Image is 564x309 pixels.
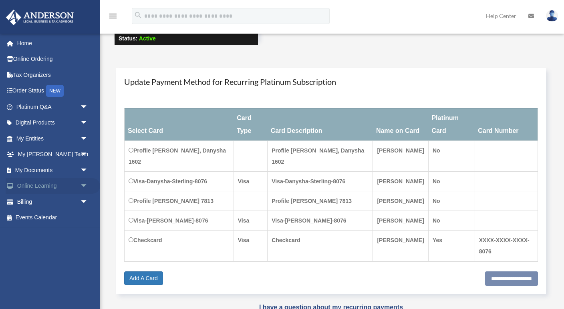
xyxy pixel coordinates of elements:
[125,171,234,191] td: Visa-Danysha-Sterling-8076
[80,194,96,210] span: arrow_drop_down
[234,211,267,230] td: Visa
[428,211,475,230] td: No
[80,178,96,195] span: arrow_drop_down
[268,191,373,211] td: Profile [PERSON_NAME] 7813
[6,194,100,210] a: Billingarrow_drop_down
[134,11,143,20] i: search
[6,99,100,115] a: Platinum Q&Aarrow_drop_down
[80,115,96,131] span: arrow_drop_down
[475,230,538,261] td: XXXX-XXXX-XXXX-8076
[268,230,373,261] td: Checkcard
[268,108,373,140] th: Card Description
[373,230,428,261] td: [PERSON_NAME]
[428,171,475,191] td: No
[6,130,100,146] a: My Entitiesarrow_drop_down
[4,10,76,25] img: Anderson Advisors Platinum Portal
[125,211,234,230] td: Visa-[PERSON_NAME]-8076
[80,162,96,179] span: arrow_drop_down
[428,230,475,261] td: Yes
[234,230,267,261] td: Visa
[46,85,64,97] div: NEW
[6,67,100,83] a: Tax Organizers
[6,115,100,131] a: Digital Productsarrow_drop_down
[124,271,163,285] a: Add A Card
[6,146,100,163] a: My [PERSON_NAME] Teamarrow_drop_down
[373,191,428,211] td: [PERSON_NAME]
[108,14,118,21] a: menu
[234,171,267,191] td: Visa
[80,99,96,115] span: arrow_drop_down
[125,140,234,171] td: Profile [PERSON_NAME], Danysha 1602
[125,108,234,140] th: Select Card
[124,76,538,87] h4: Update Payment Method for Recurring Platinum Subscription
[373,108,428,140] th: Name on Card
[6,162,100,178] a: My Documentsarrow_drop_down
[268,211,373,230] td: Visa-[PERSON_NAME]-8076
[6,210,100,226] a: Events Calendar
[80,146,96,163] span: arrow_drop_down
[125,230,234,261] td: Checkcard
[268,171,373,191] td: Visa-Danysha-Sterling-8076
[373,171,428,191] td: [PERSON_NAME]
[108,11,118,21] i: menu
[428,108,475,140] th: Platinum Card
[125,191,234,211] td: Profile [PERSON_NAME] 7813
[373,140,428,171] td: [PERSON_NAME]
[546,10,558,22] img: User Pic
[119,35,137,42] strong: Status:
[428,140,475,171] td: No
[268,140,373,171] td: Profile [PERSON_NAME], Danysha 1602
[6,178,100,194] a: Online Learningarrow_drop_down
[373,211,428,230] td: [PERSON_NAME]
[139,35,156,42] span: Active
[234,108,267,140] th: Card Type
[6,35,100,51] a: Home
[475,108,538,140] th: Card Number
[80,130,96,147] span: arrow_drop_down
[6,51,100,67] a: Online Ordering
[428,191,475,211] td: No
[6,83,100,99] a: Order StatusNEW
